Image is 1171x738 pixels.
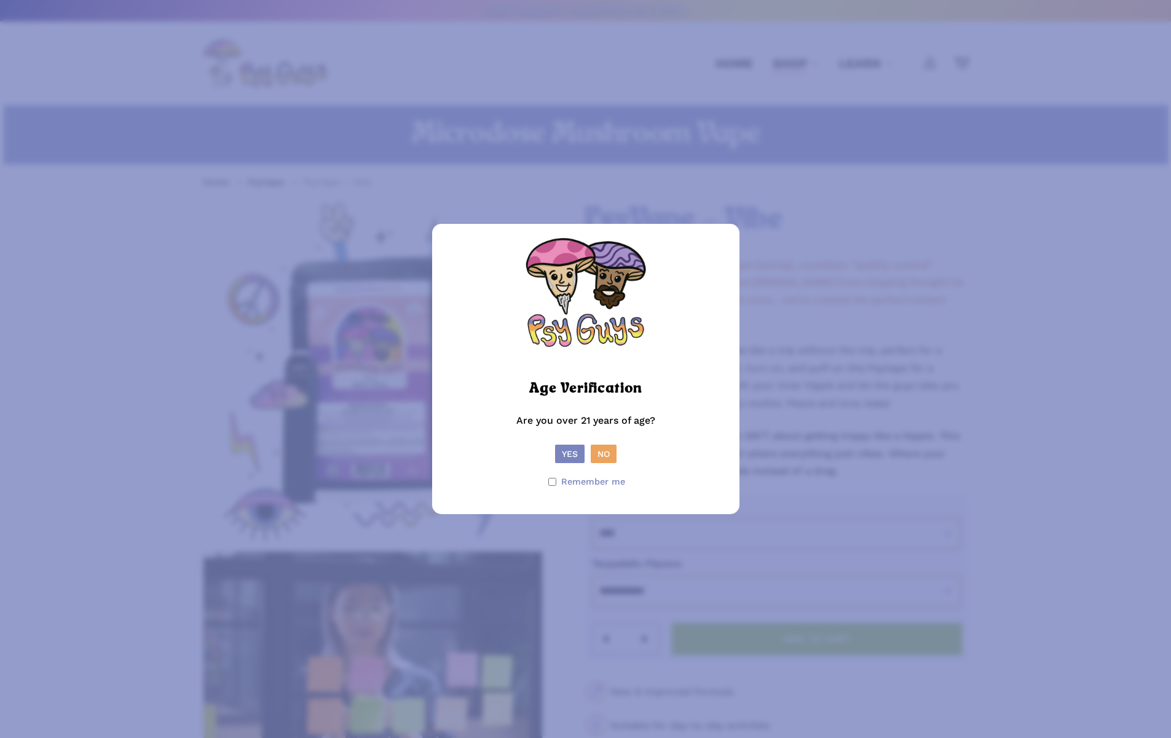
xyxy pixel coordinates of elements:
button: No [591,445,617,463]
h2: Age Verification [529,375,642,402]
span: Remember me [561,473,625,491]
p: Are you over 21 years of age? [444,412,727,445]
button: Yes [555,445,585,463]
input: Remember me [548,478,556,486]
img: PsyGuys [524,236,647,359]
